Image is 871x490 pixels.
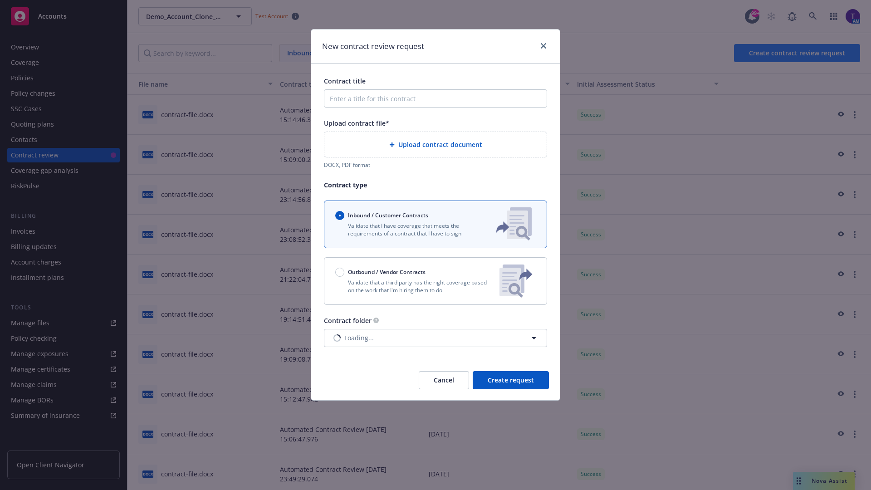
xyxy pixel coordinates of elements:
[324,132,547,157] div: Upload contract document
[344,333,374,343] span: Loading...
[324,89,547,108] input: Enter a title for this contract
[324,257,547,305] button: Outbound / Vendor ContractsValidate that a third party has the right coverage based on the work t...
[335,222,481,237] p: Validate that I have coverage that meets the requirements of a contract that I have to sign
[488,376,534,384] span: Create request
[324,161,547,169] div: DOCX, PDF format
[335,211,344,220] input: Inbound / Customer Contracts
[348,211,428,219] span: Inbound / Customer Contracts
[324,119,389,127] span: Upload contract file*
[348,268,426,276] span: Outbound / Vendor Contracts
[335,279,492,294] p: Validate that a third party has the right coverage based on the work that I'm hiring them to do
[473,371,549,389] button: Create request
[324,201,547,248] button: Inbound / Customer ContractsValidate that I have coverage that meets the requirements of a contra...
[322,40,424,52] h1: New contract review request
[324,180,547,190] p: Contract type
[324,329,547,347] button: Loading...
[538,40,549,51] a: close
[434,376,454,384] span: Cancel
[419,371,469,389] button: Cancel
[398,140,482,149] span: Upload contract document
[324,316,372,325] span: Contract folder
[335,268,344,277] input: Outbound / Vendor Contracts
[324,77,366,85] span: Contract title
